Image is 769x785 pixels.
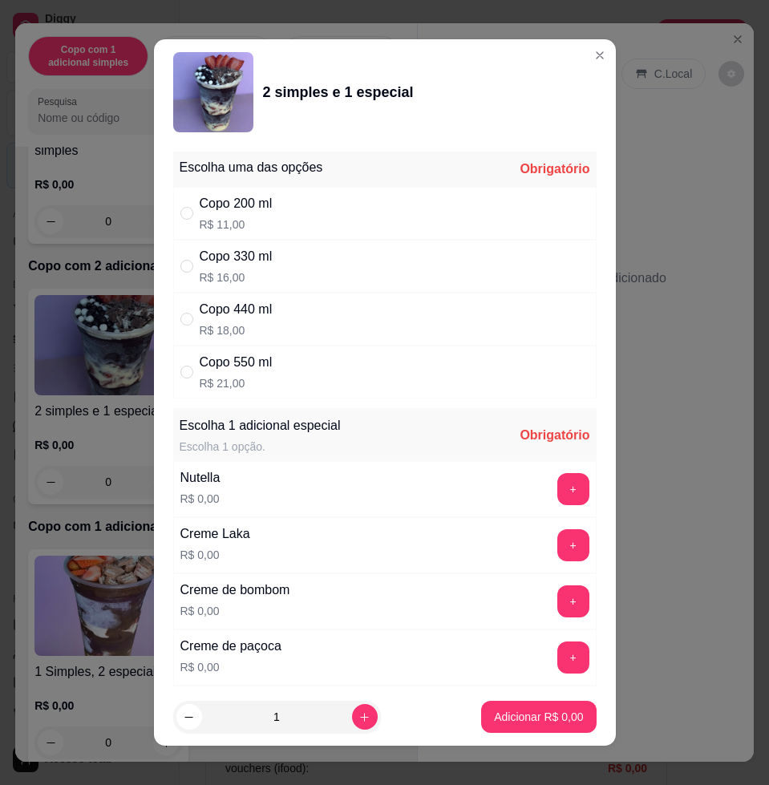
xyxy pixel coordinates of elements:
p: R$ 0,00 [180,659,281,675]
button: add [557,529,589,561]
div: Escolha 1 adicional especial [180,416,341,435]
p: R$ 16,00 [200,269,273,285]
div: Copo 440 ml [200,300,273,319]
p: R$ 11,00 [200,216,273,233]
p: R$ 18,00 [200,322,273,338]
button: decrease-product-quantity [176,704,202,730]
div: Copo 330 ml [200,247,273,266]
button: add [557,641,589,674]
div: Creme de paçoca [180,637,281,656]
div: Nutella [180,468,221,488]
div: Obrigatório [520,160,589,179]
div: Escolha uma das opções [180,158,323,177]
div: Obrigatório [520,426,589,445]
div: Copo 550 ml [200,353,273,372]
button: Adicionar R$ 0,00 [481,701,596,733]
div: Escolha 1 opção. [180,439,341,455]
p: R$ 21,00 [200,375,273,391]
button: increase-product-quantity [352,704,378,730]
div: 2 simples e 1 especial [263,81,414,103]
button: add [557,473,589,505]
div: Copo 200 ml [200,194,273,213]
p: Adicionar R$ 0,00 [494,709,583,725]
button: add [557,585,589,617]
p: R$ 0,00 [180,491,221,507]
p: R$ 0,00 [180,547,250,563]
div: Creme de bombom [180,581,290,600]
button: Close [587,42,613,68]
div: Creme Laka [180,524,250,544]
img: product-image [173,52,253,132]
p: R$ 0,00 [180,603,290,619]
